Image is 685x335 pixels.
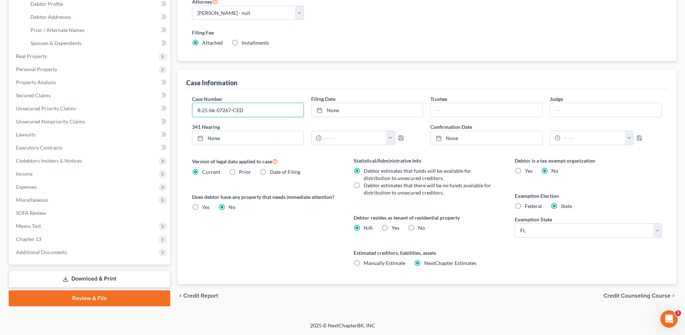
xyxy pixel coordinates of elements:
[431,103,542,117] input: --
[16,53,47,59] span: Real Property
[311,95,335,103] label: Filing Date
[16,105,76,111] span: Unsecured Priority Claims
[671,293,676,299] i: chevron_right
[192,193,339,201] label: Does debtor have any property that needs immediate attention?
[16,197,48,203] span: Miscellaneous
[16,118,85,124] span: Unsecured Nonpriority Claims
[16,223,41,229] span: Means Test
[30,27,84,33] span: Prior / Alternate Names
[515,192,662,200] label: Exemption Election
[192,95,222,103] label: Case Number
[551,168,558,174] span: No
[392,225,399,231] span: Yes
[16,131,35,138] span: Lawsuits
[560,131,625,145] input: -- : --
[202,40,223,46] span: Attached
[177,293,218,299] button: chevron_left Credit Report
[515,157,662,164] label: Debtor is a tax exempt organization
[550,95,563,103] label: Judge
[30,14,71,20] span: Debtor Addresses
[430,95,447,103] label: Trustee
[25,24,170,37] a: Prior / Alternate Names
[30,1,63,7] span: Debtor Profile
[427,123,665,131] label: Confirmation Date
[30,40,82,46] span: Spouses & Dependents
[229,204,235,210] span: No
[561,203,572,209] span: State
[202,204,210,210] span: Yes
[9,270,170,287] a: Download & Print
[16,158,82,164] span: Codebtors Insiders & Notices
[16,184,37,190] span: Expenses
[10,76,170,89] a: Property Analysis
[525,168,532,174] span: Yes
[10,207,170,220] a: SOFA Review
[660,310,678,328] iframe: Intercom live chat
[192,29,662,36] label: Filing Fee
[242,40,269,46] span: Installments
[312,103,423,117] a: None
[10,115,170,128] a: Unsecured Nonpriority Claims
[525,203,542,209] span: Federal
[183,293,218,299] span: Credit Report
[431,131,542,145] a: None
[16,92,51,98] span: Secured Claims
[25,37,170,50] a: Spouses & Dependents
[136,322,549,335] div: 2025 © NextChapterBK, INC
[354,249,501,257] label: Estimated creditors, liabilities, assets
[515,216,552,223] label: Exemption State
[418,225,425,231] span: No
[364,225,373,231] span: N/A
[270,169,300,175] span: Date of Filing
[10,128,170,141] a: Lawsuits
[10,102,170,115] a: Unsecured Priority Claims
[354,214,501,221] label: Debtor resides as tenant of residential property
[16,66,57,72] span: Personal Property
[364,168,471,181] span: Debtor estimates that funds will be available for distribution to unsecured creditors.
[675,310,681,316] span: 3
[16,171,33,177] span: Income
[16,144,62,151] span: Executory Contracts
[550,103,661,117] input: --
[424,260,476,266] span: NextChapter Estimates
[186,78,237,87] div: Case Information
[9,290,170,306] a: Review & File
[25,11,170,24] a: Debtor Addresses
[16,249,67,255] span: Additional Documents
[192,157,339,166] label: Version of legal data applied to case
[10,141,170,154] a: Executory Contracts
[603,293,671,299] span: Credit Counseling Course
[177,293,183,299] i: chevron_left
[354,157,501,164] label: Statistical/Administrative Info
[603,293,676,299] button: Credit Counseling Course chevron_right
[322,131,387,145] input: -- : --
[16,210,46,216] span: SOFA Review
[16,236,41,242] span: Chapter 13
[192,103,304,117] input: Enter case number...
[364,260,405,266] span: Manually Estimate
[16,79,56,85] span: Property Analysis
[202,169,220,175] span: Current
[188,123,427,131] label: 341 Hearing
[192,131,304,145] a: None
[364,182,491,196] span: Debtor estimates that there will be no funds available for distribution to unsecured creditors.
[239,169,251,175] span: Prior
[10,89,170,102] a: Secured Claims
